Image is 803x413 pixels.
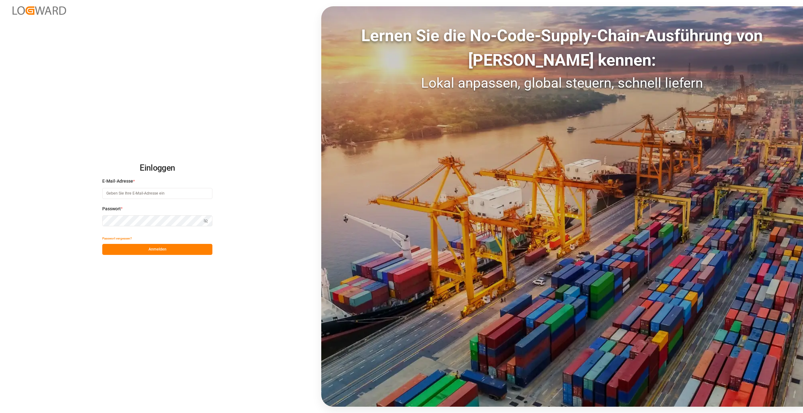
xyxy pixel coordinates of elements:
div: Lokal anpassen, global steuern, schnell liefern [321,73,803,93]
div: Lernen Sie die No-Code-Supply-Chain-Ausführung von [PERSON_NAME] kennen: [321,24,803,73]
span: E-Mail-Adresse [102,178,133,184]
input: Geben Sie Ihre E-Mail-Adresse ein [102,188,212,199]
button: Anmelden [102,244,212,255]
img: Logward_new_orange.png [13,6,66,15]
button: Passwort vergessen? [102,233,132,244]
h2: Einloggen [102,158,212,178]
span: Passwort [102,206,121,212]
